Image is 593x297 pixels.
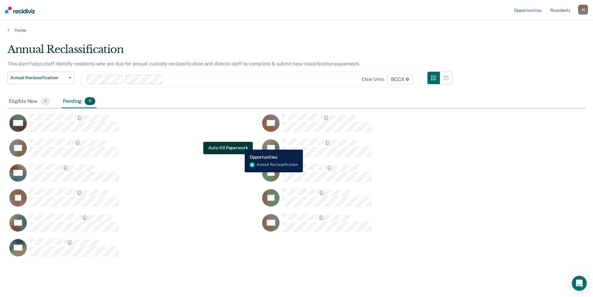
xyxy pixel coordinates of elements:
[7,138,260,163] div: CaseloadOpportunityCell-00460057
[7,27,586,33] a: Home
[260,113,513,138] div: CaseloadOpportunityCell-00388766
[362,77,384,82] div: Clear units
[7,72,74,84] button: Annual Reclassification
[260,163,513,188] div: CaseloadOpportunityCell-00643363
[5,7,35,13] img: Recidiviz
[578,5,588,15] button: JH
[260,213,513,238] div: CaseloadOpportunityCell-00636292
[41,97,50,105] span: 0
[387,74,413,84] span: BCCX
[203,142,253,154] a: Navigate to form link
[578,5,588,15] div: J H
[260,188,513,213] div: CaseloadOpportunityCell-00098487
[85,97,95,105] span: 11
[260,138,513,163] div: CaseloadOpportunityCell-00473657
[62,95,96,108] div: Pending11
[7,213,260,238] div: CaseloadOpportunityCell-00614417
[203,142,253,154] button: Auto-fill Paperwork
[7,95,52,108] div: Eligible Now0
[7,43,452,61] div: Annual Reclassification
[10,75,66,80] span: Annual Reclassification
[7,61,360,67] p: This alert helps staff identify residents who are due for annual custody reclassification and dir...
[572,276,587,291] div: Open Intercom Messenger
[7,188,260,213] div: CaseloadOpportunityCell-00620469
[7,113,260,138] div: CaseloadOpportunityCell-00560828
[7,163,260,188] div: CaseloadOpportunityCell-00308242
[7,238,260,263] div: CaseloadOpportunityCell-00150754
